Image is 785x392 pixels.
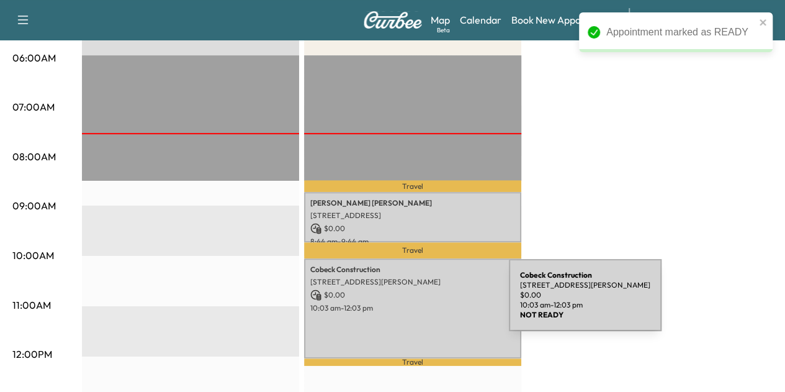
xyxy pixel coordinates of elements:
[511,12,616,27] a: Book New Appointment
[363,11,423,29] img: Curbee Logo
[759,17,768,27] button: close
[310,265,515,275] p: Cobeck Construction
[520,290,650,300] p: $ 0.00
[520,270,592,280] b: Cobeck Construction
[304,242,521,258] p: Travel
[12,298,51,312] p: 11:00AM
[310,237,515,247] p: 8:44 am - 9:44 am
[460,12,501,27] a: Calendar
[431,12,450,27] a: MapBeta
[12,347,52,362] p: 12:00PM
[520,280,650,290] p: [STREET_ADDRESS][PERSON_NAME]
[310,303,515,313] p: 10:03 am - 12:03 pm
[520,300,650,310] p: 10:03 am - 12:03 pm
[12,149,56,164] p: 08:00AM
[310,223,515,234] p: $ 0.00
[310,289,515,301] p: $ 0.00
[304,180,521,192] p: Travel
[12,198,56,213] p: 09:00AM
[310,211,515,221] p: [STREET_ADDRESS]
[310,198,515,208] p: [PERSON_NAME] [PERSON_NAME]
[12,248,54,263] p: 10:00AM
[304,358,521,366] p: Travel
[520,310,563,319] b: NOT READY
[437,25,450,35] div: Beta
[12,99,55,114] p: 07:00AM
[310,277,515,287] p: [STREET_ADDRESS][PERSON_NAME]
[12,50,56,65] p: 06:00AM
[606,25,755,40] div: Appointment marked as READY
